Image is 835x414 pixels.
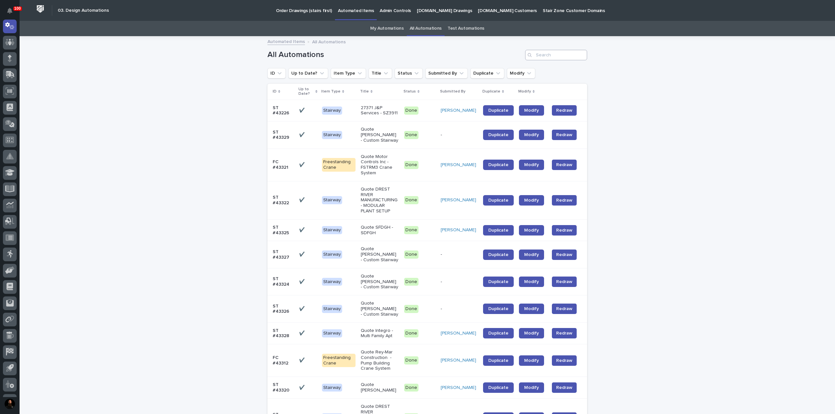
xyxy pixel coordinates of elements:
[524,108,539,113] span: Modify
[524,331,539,335] span: Modify
[267,268,587,295] tr: ST #43324✔️✔️ StairwayQuote [PERSON_NAME] - Custom StairwayDone-DuplicateModifyRedraw
[322,250,342,259] div: Stairway
[273,88,277,95] p: ID
[483,328,514,338] a: Duplicate
[331,68,366,79] button: Item Type
[441,108,476,113] a: [PERSON_NAME]
[556,306,572,312] span: Redraw
[299,356,306,363] p: ✔️
[441,385,476,391] a: [PERSON_NAME]
[299,161,306,168] p: ✔️
[299,305,306,312] p: ✔️
[519,355,544,366] a: Modify
[273,159,294,170] p: FC #43321
[273,130,294,141] p: ST #43329
[403,88,416,95] p: Status
[322,354,356,367] div: Freestanding Crane
[395,68,423,79] button: Status
[483,160,514,170] a: Duplicate
[299,384,306,391] p: ✔️
[483,130,514,140] a: Duplicate
[267,241,587,268] tr: ST #43327✔️✔️ StairwayQuote [PERSON_NAME] - Custom StairwayDone-DuplicateModifyRedraw
[483,355,514,366] a: Duplicate
[470,68,504,79] button: Duplicate
[322,196,342,204] div: Stairway
[488,279,509,284] span: Duplicate
[556,162,572,168] span: Redraw
[321,88,341,95] p: Item Type
[34,3,46,15] img: Workspace Logo
[525,50,587,60] div: Search
[483,382,514,393] a: Duplicate
[482,88,500,95] p: Duplicate
[552,277,577,287] button: Redraw
[552,160,577,170] button: Redraw
[322,329,342,337] div: Stairway
[552,355,577,366] button: Redraw
[507,68,535,79] button: Modify
[519,328,544,338] a: Modify
[524,252,539,257] span: Modify
[361,246,399,263] p: Quote [PERSON_NAME] - Custom Stairway
[519,225,544,236] a: Modify
[483,225,514,236] a: Duplicate
[322,226,342,234] div: Stairway
[3,397,17,411] button: users-avatar
[14,6,21,11] p: 100
[556,278,572,285] span: Redraw
[552,195,577,206] button: Redraw
[322,158,356,172] div: Freestanding Crane
[273,225,294,236] p: ST #43325
[299,107,306,113] p: ✔️
[483,195,514,206] a: Duplicate
[322,305,342,313] div: Stairway
[524,307,539,311] span: Modify
[404,329,418,337] div: Done
[273,195,294,206] p: ST #43322
[361,350,399,371] p: Quote Rey-Mar Construction - Pump Building Crane System
[370,21,404,36] a: My Automations
[488,163,509,167] span: Duplicate
[322,107,342,115] div: Stairway
[273,249,294,260] p: ST #43327
[488,198,509,203] span: Duplicate
[312,38,346,45] p: All Automations
[441,162,476,168] a: [PERSON_NAME]
[488,133,509,137] span: Duplicate
[441,306,478,312] p: -
[519,304,544,314] a: Modify
[299,226,306,233] p: ✔️
[556,357,572,364] span: Redraw
[404,250,418,259] div: Done
[299,131,306,138] p: ✔️
[267,295,587,322] tr: ST #43326✔️✔️ StairwayQuote [PERSON_NAME] - Custom StairwayDone-DuplicateModifyRedraw
[273,328,294,339] p: ST #43328
[524,163,539,167] span: Modify
[273,105,294,116] p: ST #43226
[441,197,476,203] a: [PERSON_NAME]
[519,277,544,287] a: Modify
[267,377,587,399] tr: ST #43320✔️✔️ StairwayQuote [PERSON_NAME]Done[PERSON_NAME] DuplicateModifyRedraw
[483,304,514,314] a: Duplicate
[483,277,514,287] a: Duplicate
[404,196,418,204] div: Done
[519,160,544,170] a: Modify
[322,131,342,139] div: Stairway
[267,37,305,45] a: Automated Items
[441,358,476,363] a: [PERSON_NAME]
[488,252,509,257] span: Duplicate
[556,330,572,336] span: Redraw
[441,252,478,257] p: -
[519,195,544,206] a: Modify
[404,131,418,139] div: Done
[3,4,17,18] button: Notifications
[361,127,399,143] p: Quote [PERSON_NAME] - Custom Stairway
[361,328,399,339] p: Quote Integro - Multi Family Apt
[552,105,577,116] button: Redraw
[488,331,509,335] span: Duplicate
[267,121,587,149] tr: ST #43329✔️✔️ StairwayQuote [PERSON_NAME] - Custom StairwayDone-DuplicateModifyRedraw
[273,355,294,366] p: FC #43312
[556,197,572,204] span: Redraw
[524,279,539,284] span: Modify
[361,154,399,176] p: Quote Motor Controls Inc - FSTRM3 Crane System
